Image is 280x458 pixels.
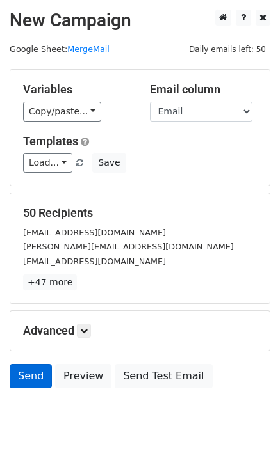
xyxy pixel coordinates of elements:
small: [PERSON_NAME][EMAIL_ADDRESS][DOMAIN_NAME] [23,242,234,251]
small: [EMAIL_ADDRESS][DOMAIN_NAME] [23,228,166,237]
a: Templates [23,134,78,148]
button: Save [92,153,126,173]
a: +47 more [23,274,77,290]
h5: Email column [150,83,258,97]
a: Preview [55,364,111,388]
h2: New Campaign [10,10,270,31]
small: [EMAIL_ADDRESS][DOMAIN_NAME] [23,257,166,266]
a: Copy/paste... [23,102,101,122]
a: Daily emails left: 50 [185,44,270,54]
a: MergeMail [67,44,110,54]
iframe: Chat Widget [216,397,280,458]
a: Send Test Email [115,364,212,388]
a: Load... [23,153,72,173]
small: Google Sheet: [10,44,110,54]
h5: 50 Recipients [23,206,257,220]
h5: Variables [23,83,131,97]
h5: Advanced [23,324,257,338]
span: Daily emails left: 50 [185,42,270,56]
a: Send [10,364,52,388]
